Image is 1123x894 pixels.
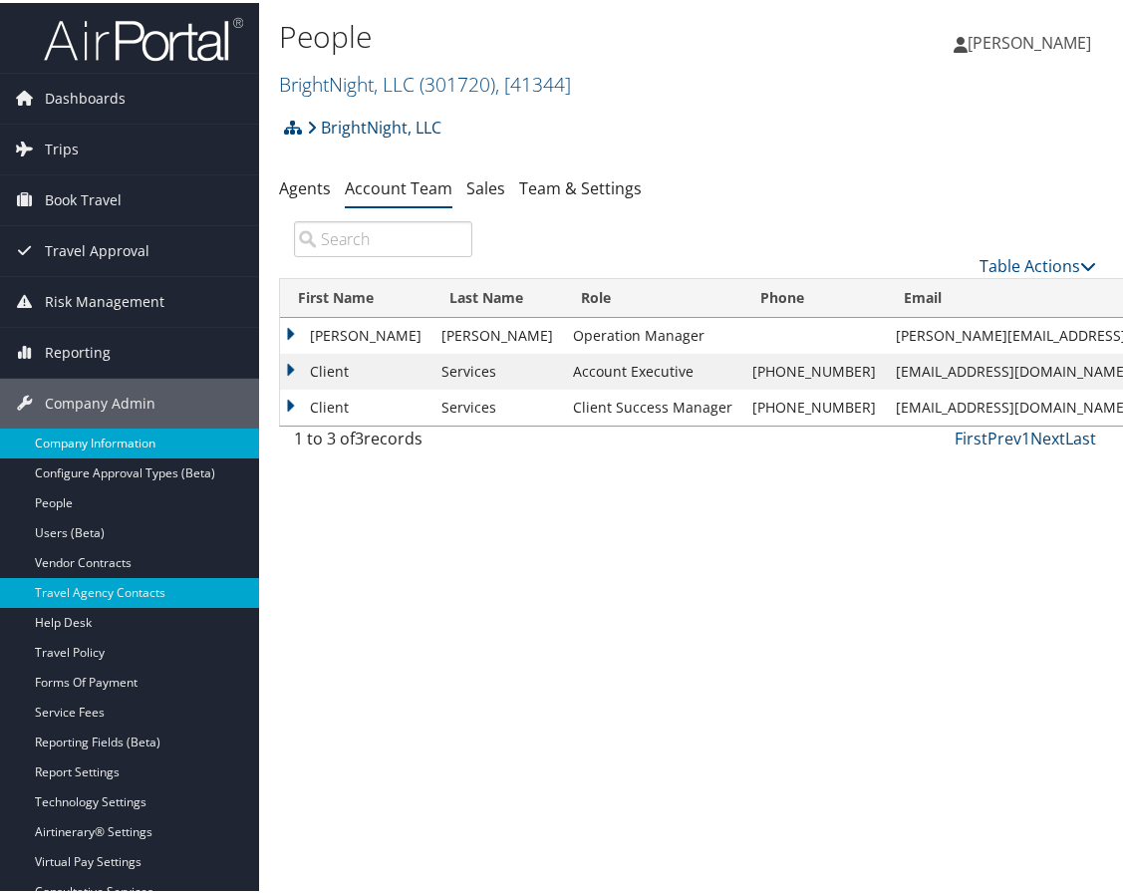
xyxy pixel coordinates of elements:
[45,71,126,121] span: Dashboards
[280,351,431,387] td: Client
[1065,425,1096,447] a: Last
[742,276,886,315] th: Phone
[968,29,1091,51] span: [PERSON_NAME]
[563,351,742,387] td: Account Executive
[45,223,149,273] span: Travel Approval
[742,387,886,423] td: [PHONE_NUMBER]
[294,218,472,254] input: Search
[987,425,1021,447] a: Prev
[44,13,243,60] img: airportal-logo.png
[495,68,571,95] span: , [ 41344 ]
[954,10,1111,70] a: [PERSON_NAME]
[307,105,441,145] a: BrightNight, LLC
[563,315,742,351] td: Operation Manager
[431,276,563,315] th: Last Name: activate to sort column ascending
[45,376,155,426] span: Company Admin
[466,174,505,196] a: Sales
[45,122,79,171] span: Trips
[420,68,495,95] span: ( 301720 )
[279,174,331,196] a: Agents
[279,13,834,55] h1: People
[431,315,563,351] td: [PERSON_NAME]
[280,387,431,423] td: Client
[279,68,571,95] a: BrightNight, LLC
[955,425,987,447] a: First
[1030,425,1065,447] a: Next
[431,387,563,423] td: Services
[280,276,431,315] th: First Name: activate to sort column ascending
[345,174,452,196] a: Account Team
[294,424,472,457] div: 1 to 3 of records
[45,325,111,375] span: Reporting
[563,276,742,315] th: Role: activate to sort column ascending
[355,425,364,447] span: 3
[519,174,642,196] a: Team & Settings
[431,351,563,387] td: Services
[742,351,886,387] td: [PHONE_NUMBER]
[45,274,164,324] span: Risk Management
[1021,425,1030,447] a: 1
[45,172,122,222] span: Book Travel
[280,315,431,351] td: [PERSON_NAME]
[563,387,742,423] td: Client Success Manager
[980,252,1096,274] a: Table Actions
